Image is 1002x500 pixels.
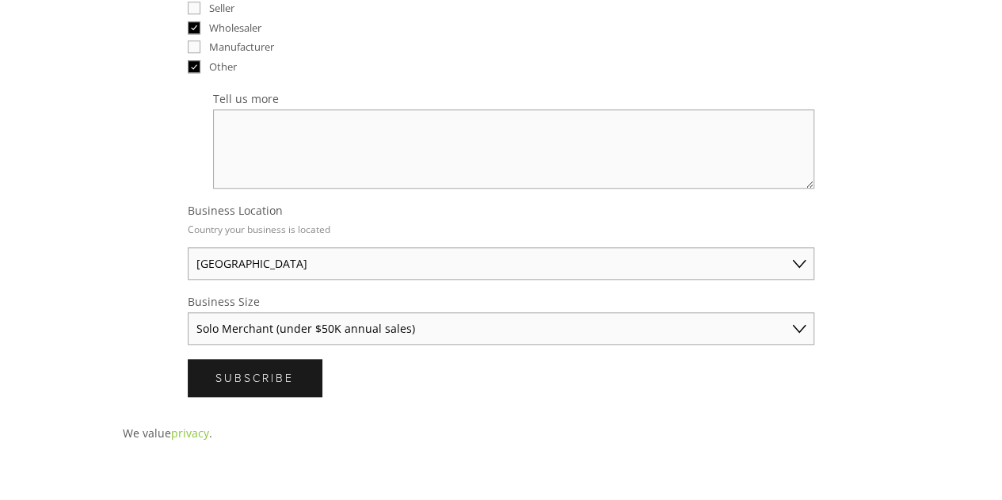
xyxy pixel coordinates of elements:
[188,312,814,345] select: Business Size
[188,60,200,73] input: Other
[209,40,274,54] span: Manufacturer
[215,370,294,385] span: Subscribe
[188,247,814,280] select: Business Location
[171,426,209,441] a: privacy
[188,203,283,218] span: Business Location
[209,21,261,35] span: Wholesaler
[188,2,200,14] input: Seller
[188,218,330,241] p: Country your business is located
[188,40,200,53] input: Manufacturer
[209,59,237,74] span: Other
[188,359,322,396] button: SubscribeSubscribe
[213,91,279,106] span: Tell us more
[188,21,200,34] input: Wholesaler
[123,423,880,443] p: We value .
[209,1,234,15] span: Seller
[188,294,260,309] span: Business Size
